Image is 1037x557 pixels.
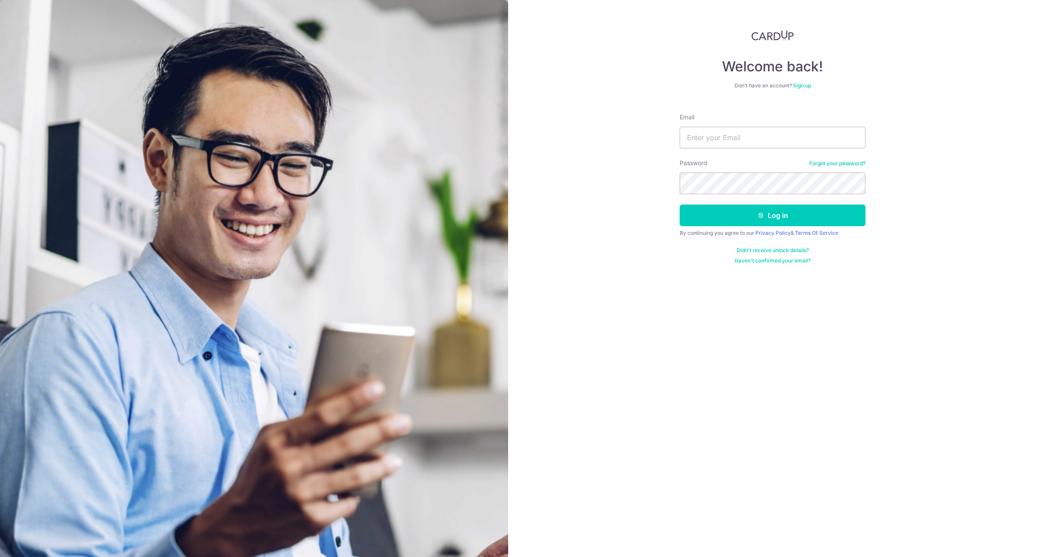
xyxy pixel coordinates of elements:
a: Privacy Policy [755,230,791,236]
a: Haven't confirmed your email? [735,257,811,264]
img: CardUp Logo [751,30,794,41]
label: Email [680,113,694,122]
h4: Welcome back! [680,58,865,75]
a: Forgot your password? [809,160,865,167]
a: Terms Of Service [795,230,838,236]
a: Sign up [793,82,811,89]
keeper-lock: Open Keeper Popup [848,132,859,143]
input: Enter your Email [680,127,865,148]
a: Didn't receive unlock details? [737,247,809,254]
button: Log in [680,205,865,226]
label: Password [680,159,707,167]
div: By continuing you agree to our & [680,230,865,237]
div: Don’t have an account? [680,82,865,89]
